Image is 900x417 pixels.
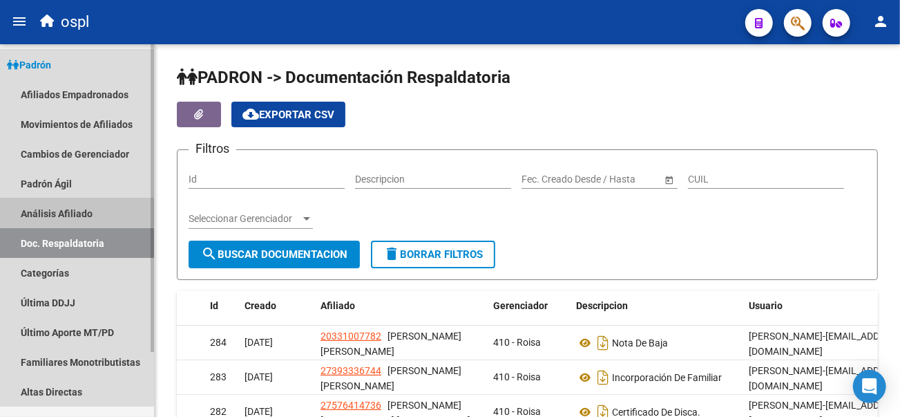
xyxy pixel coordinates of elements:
[749,331,823,342] span: [PERSON_NAME]
[383,245,400,262] mat-icon: delete
[576,300,628,311] span: Descripcion
[177,68,510,87] span: PADRON -> Documentación Respaldatoria
[576,174,644,185] input: End date
[749,300,783,311] span: Usuario
[612,372,722,383] span: Incorporación De Familiar
[315,291,488,321] datatable-header-cell: Afiliado
[320,365,381,376] span: 27393336744
[242,109,334,121] span: Exportar CSV
[612,337,668,349] span: Nota De Baja
[488,291,571,321] datatable-header-cell: Gerenciador
[594,332,612,354] i: Descargar documento
[189,241,360,268] button: Buscar Documentacion
[872,13,889,30] mat-icon: person
[245,371,273,382] span: [DATE]
[320,331,461,358] span: [PERSON_NAME] [PERSON_NAME]
[320,300,355,311] span: Afiliado
[7,57,51,73] span: Padrón
[662,172,676,187] button: Open calendar
[245,406,273,417] span: [DATE]
[245,300,276,311] span: Creado
[11,13,28,30] mat-icon: menu
[61,7,89,37] span: ospl
[210,337,227,348] span: 284
[493,371,541,382] span: 410 - Roisa
[239,291,315,321] datatable-header-cell: Creado
[749,365,823,376] span: [PERSON_NAME]
[189,213,300,225] span: Seleccionar Gerenciador
[371,241,495,268] button: Borrar Filtros
[210,300,218,311] span: Id
[493,337,541,348] span: 410 - Roisa
[383,248,483,261] span: Borrar Filtros
[201,248,347,261] span: Buscar Documentacion
[493,300,548,311] span: Gerenciador
[201,245,218,262] mat-icon: search
[571,291,743,321] datatable-header-cell: Descripcion
[320,365,461,392] span: [PERSON_NAME] [PERSON_NAME]
[189,139,236,158] h3: Filtros
[210,406,227,417] span: 282
[521,174,564,185] input: Start date
[320,331,381,342] span: 20331007782
[245,337,273,348] span: [DATE]
[242,106,259,122] mat-icon: cloud_download
[493,406,541,417] span: 410 - Roisa
[320,400,381,411] span: 27576414736
[231,102,345,127] button: Exportar CSV
[594,367,612,389] i: Descargar documento
[853,370,886,403] div: Open Intercom Messenger
[210,371,227,382] span: 283
[749,400,823,411] span: [PERSON_NAME]
[204,291,239,321] datatable-header-cell: Id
